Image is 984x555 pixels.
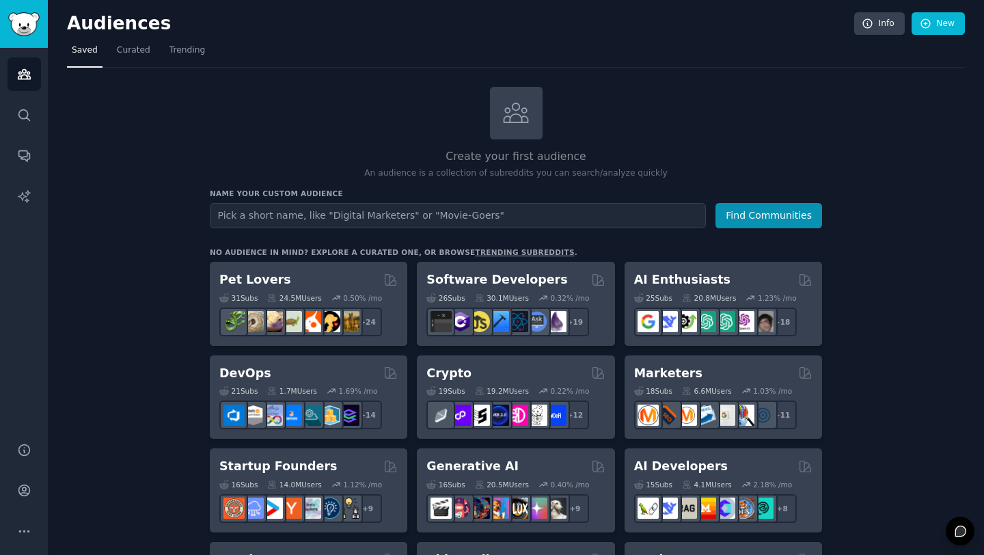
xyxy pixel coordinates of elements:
div: 0.22 % /mo [551,386,590,396]
img: dogbreed [338,311,359,332]
img: googleads [714,405,735,426]
div: + 9 [353,494,382,523]
a: Curated [112,40,155,68]
img: chatgpt_promptDesign [695,311,716,332]
img: MistralAI [695,498,716,519]
img: cockatiel [300,311,321,332]
a: Saved [67,40,102,68]
img: EntrepreneurRideAlong [223,498,245,519]
img: SaaS [243,498,264,519]
img: elixir [545,311,566,332]
p: An audience is a collection of subreddits you can search/analyze quickly [210,167,822,180]
span: Trending [169,44,205,57]
img: MarketingResearch [733,405,754,426]
div: 1.69 % /mo [339,386,378,396]
a: trending subreddits [475,248,574,256]
img: aws_cdk [319,405,340,426]
img: AskMarketing [676,405,697,426]
img: startup [262,498,283,519]
img: iOSProgramming [488,311,509,332]
img: ycombinator [281,498,302,519]
img: CryptoNews [526,405,547,426]
h2: AI Enthusiasts [634,271,730,288]
img: PlatformEngineers [338,405,359,426]
img: ethfinance [430,405,452,426]
div: + 24 [353,308,382,336]
h2: Pet Lovers [219,271,291,288]
h2: Audiences [67,13,854,35]
div: 0.50 % /mo [343,293,382,303]
div: 2.18 % /mo [753,480,792,489]
img: azuredevops [223,405,245,426]
div: 24.5M Users [267,293,321,303]
img: AskComputerScience [526,311,547,332]
div: 6.6M Users [682,386,732,396]
div: 26 Sub s [426,293,465,303]
img: platformengineering [300,405,321,426]
div: + 18 [768,308,797,336]
button: Find Communities [715,203,822,228]
img: learnjavascript [469,311,490,332]
h3: Name your custom audience [210,189,822,198]
div: 20.5M Users [475,480,529,489]
img: AWS_Certified_Experts [243,405,264,426]
div: 16 Sub s [219,480,258,489]
h2: Startup Founders [219,458,337,475]
h2: Generative AI [426,458,519,475]
img: LangChain [638,498,659,519]
h2: Create your first audience [210,148,822,165]
div: 18 Sub s [634,386,672,396]
div: 25 Sub s [634,293,672,303]
span: Saved [72,44,98,57]
img: content_marketing [638,405,659,426]
img: AItoolsCatalog [676,311,697,332]
input: Pick a short name, like "Digital Marketers" or "Movie-Goers" [210,203,706,228]
div: 1.23 % /mo [758,293,797,303]
img: chatgpt_prompts_ [714,311,735,332]
img: sdforall [488,498,509,519]
div: 31 Sub s [219,293,258,303]
div: No audience in mind? Explore a curated one, or browse . [210,247,577,257]
a: Trending [165,40,210,68]
div: 19 Sub s [426,386,465,396]
div: 21 Sub s [219,386,258,396]
img: growmybusiness [338,498,359,519]
div: 1.03 % /mo [753,386,792,396]
div: + 8 [768,494,797,523]
img: software [430,311,452,332]
img: web3 [488,405,509,426]
img: DevOpsLinks [281,405,302,426]
img: GummySearch logo [8,12,40,36]
img: OpenSourceAI [714,498,735,519]
img: turtle [281,311,302,332]
div: 20.8M Users [682,293,736,303]
img: starryai [526,498,547,519]
img: defiblockchain [507,405,528,426]
span: Curated [117,44,150,57]
div: 1.7M Users [267,386,317,396]
h2: AI Developers [634,458,728,475]
img: FluxAI [507,498,528,519]
img: PetAdvice [319,311,340,332]
div: 0.32 % /mo [551,293,590,303]
img: ArtificalIntelligence [752,311,774,332]
h2: Marketers [634,365,702,382]
img: GoogleGeminiAI [638,311,659,332]
h2: DevOps [219,365,271,382]
img: bigseo [657,405,678,426]
img: ethstaker [469,405,490,426]
img: OpenAIDev [733,311,754,332]
img: csharp [450,311,471,332]
img: deepdream [469,498,490,519]
img: DeepSeek [657,498,678,519]
img: leopardgeckos [262,311,283,332]
img: dalle2 [450,498,471,519]
div: + 14 [353,401,382,429]
div: + 12 [560,401,589,429]
div: 4.1M Users [682,480,732,489]
div: 19.2M Users [475,386,529,396]
div: 16 Sub s [426,480,465,489]
img: 0xPolygon [450,405,471,426]
img: herpetology [223,311,245,332]
div: 1.12 % /mo [343,480,382,489]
